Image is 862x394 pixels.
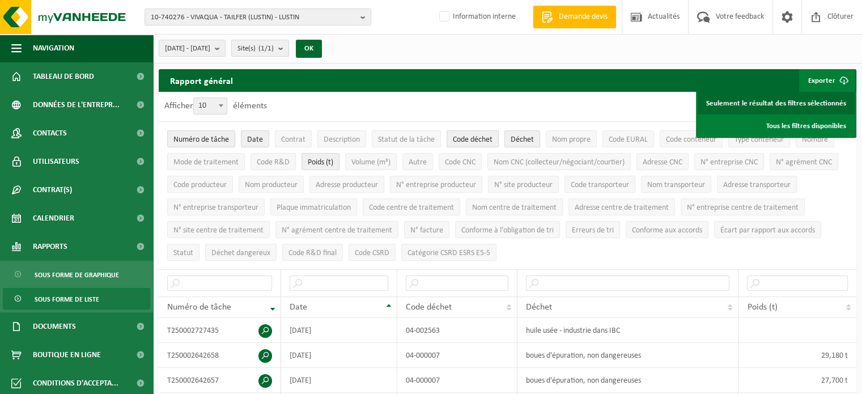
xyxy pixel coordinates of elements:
[159,318,281,343] td: T250002727435
[345,153,397,170] button: Volume (m³)Volume (m³): Activate to sort
[281,318,398,343] td: [DATE]
[472,204,557,212] span: Nom centre de traitement
[681,198,805,215] button: N° entreprise centre de traitementN° entreprise centre de traitement: Activate to sort
[282,244,343,261] button: Code R&D finalCode R&amp;D final: Activate to sort
[439,153,482,170] button: Code CNCCode CNC: Activate to sort
[296,40,322,58] button: OK
[275,130,312,147] button: ContratContrat: Activate to sort
[396,181,476,189] span: N° entreprise producteur
[194,98,227,114] span: 10
[401,244,496,261] button: Catégorie CSRD ESRS E5-5Catégorie CSRD ESRS E5-5: Activate to sort
[802,135,828,144] span: Nombre
[245,181,298,189] span: Nom producteur
[35,264,119,286] span: Sous forme de graphique
[728,130,790,147] button: Type conteneurType conteneur: Activate to sort
[282,226,392,235] span: N° agrément centre de traitement
[747,303,777,312] span: Poids (t)
[173,181,227,189] span: Code producteur
[33,341,101,369] span: Boutique en ligne
[723,181,791,189] span: Adresse transporteur
[33,204,74,232] span: Calendrier
[564,176,635,193] button: Code transporteurCode transporteur: Activate to sort
[193,98,227,115] span: 10
[159,343,281,368] td: T250002642658
[167,244,199,261] button: StatutStatut: Activate to sort
[281,135,305,144] span: Contrat
[35,289,99,310] span: Sous forme de liste
[453,135,492,144] span: Code déchet
[494,181,553,189] span: N° site producteur
[258,45,274,52] count: (1/1)
[33,62,94,91] span: Tableau de bord
[33,312,76,341] span: Documents
[167,153,245,170] button: Mode de traitementMode de traitement: Activate to sort
[145,9,371,26] button: 10-740276 - VIVAQUA - TAILFER (LUSTIN) - LUSTIN
[241,130,269,147] button: DateDate: Activate to sort
[738,343,856,368] td: 29,180 t
[687,204,799,212] span: N° entreprise centre de traitement
[602,130,654,147] button: Code EURALCode EURAL: Activate to sort
[159,69,244,92] h2: Rapport général
[517,368,738,393] td: boues d'épuration, non dangereuses
[351,158,390,167] span: Volume (m³)
[404,221,449,238] button: N° factureN° facture: Activate to sort
[317,130,366,147] button: DescriptionDescription: Activate to sort
[164,101,267,111] label: Afficher éléments
[349,244,396,261] button: Code CSRDCode CSRD: Activate to sort
[546,130,597,147] button: Nom propreNom propre: Activate to sort
[257,158,290,167] span: Code R&D
[33,34,74,62] span: Navigation
[397,368,517,393] td: 04-000007
[734,135,784,144] span: Type conteneur
[406,303,452,312] span: Code déchet
[33,176,72,204] span: Contrat(s)
[571,181,629,189] span: Code transporteur
[575,204,669,212] span: Adresse centre de traitement
[461,226,554,235] span: Conforme à l’obligation de tri
[698,115,855,137] a: Tous les filtres disponibles
[445,158,475,167] span: Code CNC
[770,153,838,170] button: N° agrément CNCN° agrément CNC: Activate to sort
[355,249,389,257] span: Code CSRD
[437,9,516,26] label: Information interne
[247,135,263,144] span: Date
[275,221,398,238] button: N° agrément centre de traitementN° agrément centre de traitement: Activate to sort
[572,226,614,235] span: Erreurs de tri
[205,244,277,261] button: Déchet dangereux : Activate to sort
[378,135,435,144] span: Statut de la tâche
[738,368,856,393] td: 27,700 t
[517,343,738,368] td: boues d'épuration, non dangereuses
[566,221,620,238] button: Erreurs de triErreurs de tri: Activate to sort
[455,221,560,238] button: Conforme à l’obligation de tri : Activate to sort
[167,130,235,147] button: Numéro de tâcheNuméro de tâche: Activate to remove sorting
[250,153,296,170] button: Code R&DCode R&amp;D: Activate to sort
[466,198,563,215] button: Nom centre de traitementNom centre de traitement: Activate to sort
[324,135,360,144] span: Description
[409,158,427,167] span: Autre
[533,6,616,28] a: Demande devis
[641,176,711,193] button: Nom transporteurNom transporteur: Activate to sort
[698,92,855,115] a: Seulement le résultat des filtres sélectionnés
[173,158,239,167] span: Mode de traitement
[33,119,67,147] span: Contacts
[407,249,490,257] span: Catégorie CSRD ESRS E5-5
[290,303,307,312] span: Date
[33,91,120,119] span: Données de l'entrepr...
[302,153,339,170] button: Poids (t)Poids (t): Activate to sort
[556,11,610,23] span: Demande devis
[552,135,591,144] span: Nom propre
[488,176,559,193] button: N° site producteurN° site producteur : Activate to sort
[796,130,834,147] button: NombreNombre: Activate to sort
[526,303,552,312] span: Déchet
[390,176,482,193] button: N° entreprise producteurN° entreprise producteur: Activate to sort
[173,204,258,212] span: N° entreprise transporteur
[568,198,675,215] button: Adresse centre de traitementAdresse centre de traitement: Activate to sort
[237,40,274,57] span: Site(s)
[281,368,398,393] td: [DATE]
[167,221,270,238] button: N° site centre de traitementN° site centre de traitement: Activate to sort
[720,226,815,235] span: Écart par rapport aux accords
[636,153,689,170] button: Adresse CNCAdresse CNC: Activate to sort
[402,153,433,170] button: AutreAutre: Activate to sort
[3,264,150,285] a: Sous forme de graphique
[159,40,226,57] button: [DATE] - [DATE]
